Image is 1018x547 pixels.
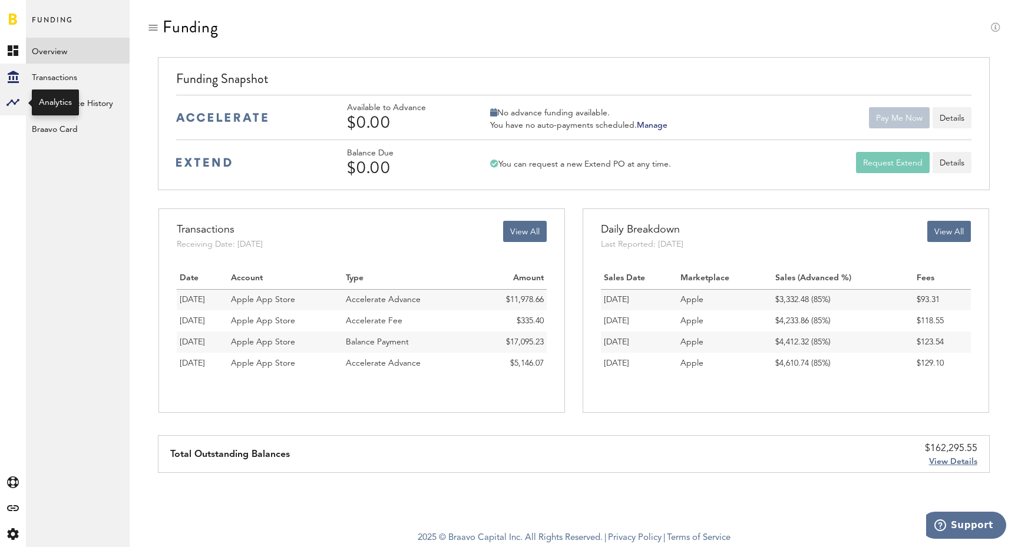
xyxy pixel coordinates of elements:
[933,107,971,128] button: Details
[914,331,971,353] td: $123.54
[39,97,72,108] div: Analytics
[667,533,731,542] a: Terms of Service
[346,338,409,346] span: Balance Payment
[343,289,475,310] td: Accelerate Advance
[490,108,667,118] div: No advance funding available.
[228,310,343,331] td: Apple App Store
[608,533,662,542] a: Privacy Policy
[914,289,971,310] td: $93.31
[176,113,267,122] img: accelerate-medium-blue-logo.svg
[26,64,130,89] a: Transactions
[772,353,914,374] td: $4,610.74 (85%)
[926,512,1006,541] iframe: Opens a widget where you can find more information
[869,107,930,128] button: Pay Me Now
[914,268,971,289] th: Fees
[475,268,546,289] th: Amount
[163,18,219,37] div: Funding
[176,69,971,95] div: Funding Snapshot
[228,268,343,289] th: Account
[26,89,130,115] a: Daily Advance History
[343,353,475,374] td: Accelerate Advance
[601,289,677,310] td: [DATE]
[601,331,677,353] td: [DATE]
[26,115,130,141] a: Braavo Card
[677,353,772,374] td: Apple
[177,353,228,374] td: 10/03/25
[347,103,459,113] div: Available to Advance
[490,120,667,131] div: You have no auto-payments scheduled.
[925,442,977,456] div: $162,295.55
[346,359,421,367] span: Accelerate Advance
[177,289,228,310] td: 10/07/25
[601,310,677,331] td: [DATE]
[228,289,343,310] td: Apple App Store
[772,268,914,289] th: Sales (Advanced %)
[177,238,263,250] div: Receiving Date: [DATE]
[475,310,546,331] td: $335.40
[231,359,295,367] span: Apple App Store
[601,268,677,289] th: Sales Date
[32,13,73,38] span: Funding
[177,331,228,353] td: 10/03/25
[231,317,295,325] span: Apple App Store
[177,310,228,331] td: 10/07/25
[176,158,232,167] img: extend-medium-blue-logo.svg
[601,238,683,250] div: Last Reported: [DATE]
[347,158,459,177] div: $0.00
[929,458,977,466] span: View Details
[418,529,603,547] span: 2025 © Braavo Capital Inc. All Rights Reserved.
[343,268,475,289] th: Type
[677,268,772,289] th: Marketplace
[506,296,544,304] span: $11,978.66
[177,268,228,289] th: Date
[772,331,914,353] td: $4,412.32 (85%)
[228,331,343,353] td: Apple App Store
[601,221,683,238] div: Daily Breakdown
[170,436,290,472] div: Total Outstanding Balances
[506,338,544,346] span: $17,095.23
[772,289,914,310] td: $3,332.48 (85%)
[914,310,971,331] td: $118.55
[26,38,130,64] a: Overview
[346,296,421,304] span: Accelerate Advance
[343,331,475,353] td: Balance Payment
[677,310,772,331] td: Apple
[180,317,205,325] span: [DATE]
[231,296,295,304] span: Apple App Store
[637,121,667,130] a: Manage
[601,353,677,374] td: [DATE]
[927,221,971,242] button: View All
[677,289,772,310] td: Apple
[180,359,205,367] span: [DATE]
[228,353,343,374] td: Apple App Store
[933,152,971,173] a: Details
[180,296,205,304] span: [DATE]
[475,289,546,310] td: $11,978.66
[475,353,546,374] td: $5,146.07
[347,113,459,132] div: $0.00
[177,221,263,238] div: Transactions
[914,353,971,374] td: $129.10
[347,148,459,158] div: Balance Due
[677,331,772,353] td: Apple
[475,331,546,353] td: $17,095.23
[490,159,671,170] div: You can request a new Extend PO at any time.
[231,338,295,346] span: Apple App Store
[343,310,475,331] td: Accelerate Fee
[346,317,402,325] span: Accelerate Fee
[517,317,544,325] span: $335.40
[503,221,547,242] button: View All
[856,152,930,173] button: Request Extend
[180,338,205,346] span: [DATE]
[772,310,914,331] td: $4,233.86 (85%)
[510,359,544,367] span: $5,146.07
